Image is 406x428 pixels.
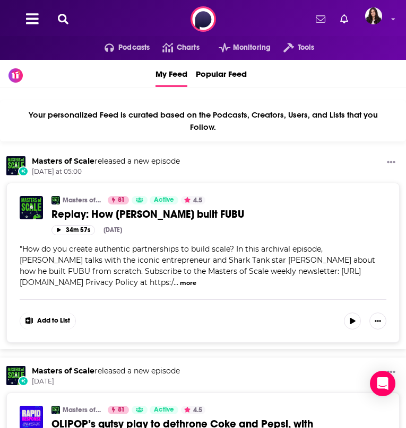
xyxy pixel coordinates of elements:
a: Masters of Scale [32,366,94,376]
div: New Episode [18,166,28,176]
img: Masters of Scale [6,366,25,385]
span: Logged in as RebeccaShapiro [365,7,382,24]
a: Popular Feed [196,60,247,87]
button: 34m 57s [51,225,95,235]
a: Masters of Scale [63,196,101,204]
img: Masters of Scale [6,156,25,175]
span: Monitoring [233,40,271,55]
span: 81 [118,405,125,415]
span: [DATE] [32,377,180,386]
span: Replay: How [PERSON_NAME] built FUBU [51,208,244,221]
button: more [180,279,196,288]
span: Charts [177,40,200,55]
a: Show notifications dropdown [312,10,330,28]
button: Show More Button [383,156,400,170]
div: New Episode [18,376,28,386]
button: open menu [92,39,150,56]
button: 4.5 [181,196,205,204]
a: Masters of Scale [32,156,94,166]
span: How do you create authentic partnerships to build scale? In this archival episode, [PERSON_NAME] ... [20,244,375,287]
button: open menu [206,39,271,56]
a: Charts [150,39,199,56]
a: Logged in as RebeccaShapiro [365,7,388,31]
h3: released a new episode [32,156,180,166]
button: Show More Button [383,366,400,379]
span: Add to List [37,317,70,325]
a: Active [150,196,178,204]
span: Tools [298,40,315,55]
span: 81 [118,195,125,206]
img: Masters of Scale [51,406,60,414]
a: Replay: How [PERSON_NAME] built FUBU [51,208,386,221]
h3: released a new episode [32,366,180,376]
span: My Feed [156,62,187,85]
img: Replay: How Daymond John built FUBU [20,196,43,219]
span: " [20,244,375,287]
span: Podcasts [118,40,150,55]
a: Masters of Scale [63,406,101,414]
img: Masters of Scale [51,196,60,204]
button: Show More Button [369,313,386,329]
img: User Profile [365,7,382,24]
button: open menu [271,39,314,56]
div: Open Intercom Messenger [370,371,395,396]
a: 81 [108,406,129,414]
span: Active [154,405,174,415]
a: My Feed [156,60,187,87]
button: 4.5 [181,406,205,414]
span: [DATE] at 05:00 [32,167,180,176]
span: Popular Feed [196,62,247,85]
a: Active [150,406,178,414]
span: ... [174,278,178,287]
a: Show notifications dropdown [336,10,352,28]
img: Podchaser - Follow, Share and Rate Podcasts [191,6,216,32]
a: 81 [108,196,129,204]
span: Active [154,195,174,206]
div: [DATE] [103,226,122,234]
button: Show More Button [20,313,75,329]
